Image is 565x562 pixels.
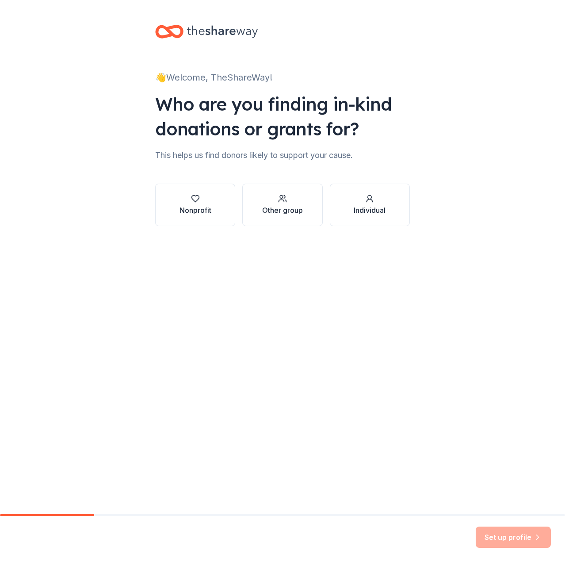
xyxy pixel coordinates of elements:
[155,148,410,162] div: This helps us find donors likely to support your cause.
[155,92,410,141] div: Who are you finding in-kind donations or grants for?
[354,205,386,216] div: Individual
[179,205,211,216] div: Nonprofit
[242,184,322,226] button: Other group
[262,205,303,216] div: Other group
[330,184,410,226] button: Individual
[155,184,235,226] button: Nonprofit
[155,70,410,85] div: 👋 Welcome, TheShareWay!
